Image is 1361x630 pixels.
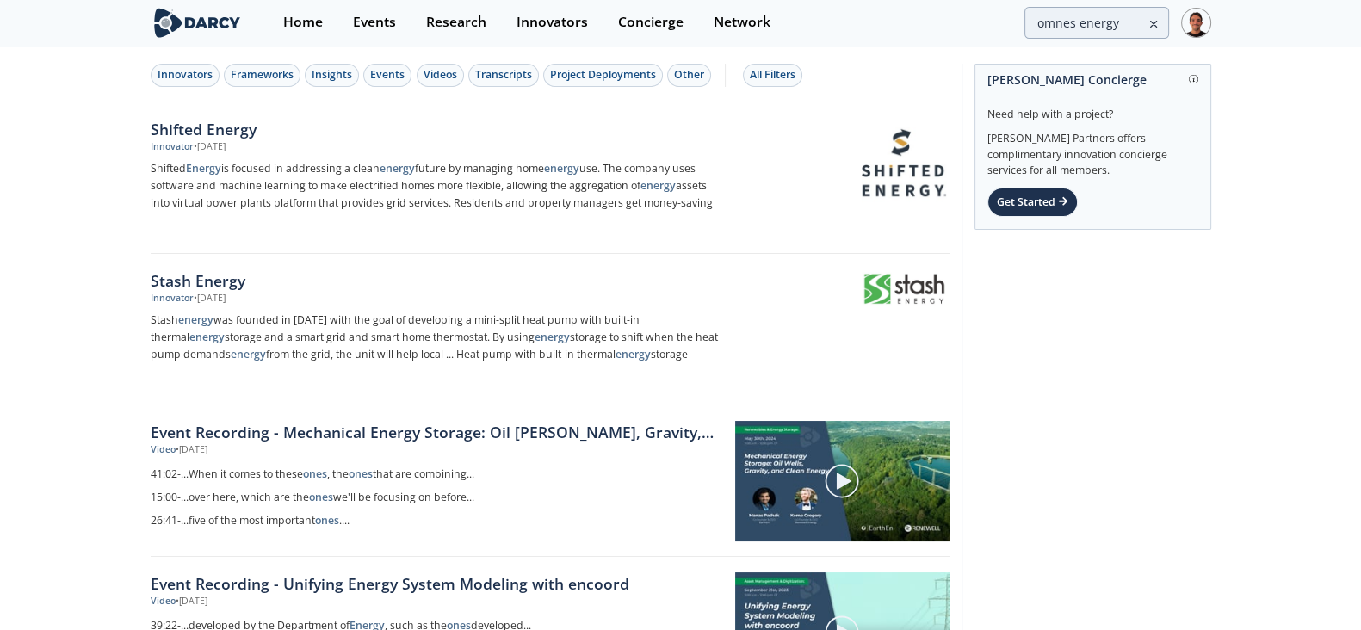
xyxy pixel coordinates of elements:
button: Other [667,64,711,87]
div: Innovators [517,15,588,29]
a: 26:41-...five of the most importantones.... [151,510,723,533]
a: Event Recording - Mechanical Energy Storage: Oil [PERSON_NAME], Gravity, and Clean Energy [151,421,723,443]
img: play-chapters-gray.svg [824,463,860,499]
div: Transcripts [475,67,532,83]
div: Research [426,15,486,29]
div: All Filters [750,67,795,83]
div: Events [353,15,396,29]
div: • [DATE] [176,443,207,457]
button: Videos [417,64,464,87]
button: Events [363,64,411,87]
img: logo-wide.svg [151,8,244,38]
div: • [DATE] [176,595,207,608]
a: Stash Energy Innovator •[DATE] Stashenergywas founded in [DATE] with the goal of developing a min... [151,254,950,405]
div: Concierge [618,15,684,29]
div: Insights [312,67,352,83]
a: Shifted Energy Innovator •[DATE] ShiftedEnergyis focused in addressing a cleanenergyfuture by man... [151,102,950,254]
div: Video [151,595,176,608]
div: Home [283,15,323,29]
a: 41:02-...When it comes to theseones, theonesthat are combining... [151,463,723,486]
strong: energy [535,330,570,344]
div: Innovator [151,140,194,154]
div: Network [714,15,770,29]
strong: energy [616,347,651,361]
button: All Filters [743,64,802,87]
button: Insights [305,64,359,87]
strong: ones [349,466,373,481]
div: Other [674,67,704,83]
p: Stash was founded in [DATE] with the goal of developing a mini-split heat pump with built-in ther... [151,312,721,363]
div: Stash Energy [151,269,721,292]
strong: ones [303,466,327,481]
strong: ones [309,490,333,504]
div: Videos [424,67,457,83]
input: Advanced Search [1024,7,1169,39]
button: Transcripts [468,64,539,87]
div: [PERSON_NAME] Partners offers complimentary innovation concierge services for all members. [987,122,1198,179]
div: Project Deployments [550,67,656,83]
strong: energy [189,330,225,344]
img: Stash Energy [862,272,946,306]
button: Innovators [151,64,220,87]
div: Video [151,443,176,457]
button: Frameworks [224,64,300,87]
div: Frameworks [231,67,294,83]
img: information.svg [1189,75,1198,84]
strong: energy [380,161,415,176]
div: Innovator [151,292,194,306]
strong: energy [640,178,676,193]
div: • [DATE] [194,140,226,154]
button: Project Deployments [543,64,663,87]
img: Shifted Energy [862,120,946,205]
div: Need help with a project? [987,95,1198,122]
strong: energy [544,161,579,176]
div: Events [370,67,405,83]
strong: energy [231,347,266,361]
a: Event Recording - Unifying Energy System Modeling with encoord [151,572,723,595]
strong: Energy [186,161,221,176]
div: Shifted Energy [151,118,721,140]
img: Profile [1181,8,1211,38]
div: Get Started [987,188,1078,217]
div: [PERSON_NAME] Concierge [987,65,1198,95]
p: Shifted is focused in addressing a clean future by managing home use. The company uses software a... [151,160,721,212]
a: 15:00-...over here, which are theoneswe'll be focusing on before... [151,486,723,510]
strong: ones [315,513,339,528]
div: Innovators [158,67,213,83]
strong: energy [178,312,213,327]
div: • [DATE] [194,292,226,306]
